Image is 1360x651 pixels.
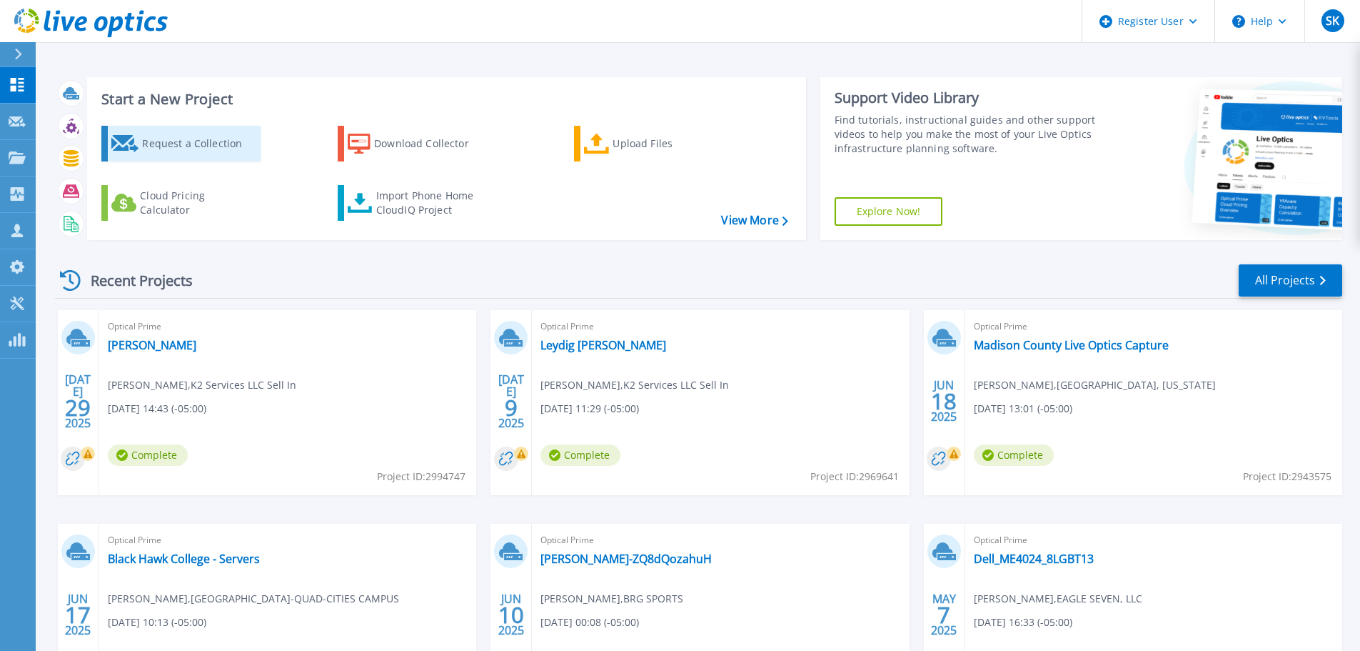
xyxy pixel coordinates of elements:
[540,552,712,566] a: [PERSON_NAME]-ZQ8dQozahuH
[64,589,91,641] div: JUN 2025
[974,532,1334,548] span: Optical Prime
[974,444,1054,466] span: Complete
[574,126,733,161] a: Upload Files
[108,377,296,393] span: [PERSON_NAME] , K2 Services LLC Sell In
[498,589,525,641] div: JUN 2025
[613,129,727,158] div: Upload Files
[810,469,899,484] span: Project ID: 2969641
[835,197,943,226] a: Explore Now!
[101,185,261,221] a: Cloud Pricing Calculator
[540,591,683,607] span: [PERSON_NAME] , BRG SPORTS
[1239,264,1342,297] a: All Projects
[930,375,957,427] div: JUN 2025
[140,189,254,217] div: Cloud Pricing Calculator
[108,444,188,466] span: Complete
[974,401,1072,417] span: [DATE] 13:01 (-05:00)
[142,129,256,158] div: Request a Collection
[108,591,399,607] span: [PERSON_NAME] , [GEOGRAPHIC_DATA]-QUAD-CITIES CAMPUS
[65,609,91,621] span: 17
[374,129,488,158] div: Download Collector
[974,338,1169,352] a: Madison County Live Optics Capture
[55,263,212,298] div: Recent Projects
[64,375,91,427] div: [DATE] 2025
[540,319,900,334] span: Optical Prime
[540,615,639,630] span: [DATE] 00:08 (-05:00)
[835,113,1101,156] div: Find tutorials, instructional guides and other support videos to help you make the most of your L...
[376,189,488,217] div: Import Phone Home CloudIQ Project
[338,126,497,161] a: Download Collector
[721,214,787,227] a: View More
[974,552,1094,566] a: Dell_ME4024_8LGBT13
[108,401,206,417] span: [DATE] 14:43 (-05:00)
[937,609,950,621] span: 7
[101,91,787,107] h3: Start a New Project
[974,377,1216,393] span: [PERSON_NAME] , [GEOGRAPHIC_DATA], [US_STATE]
[540,444,620,466] span: Complete
[505,402,518,414] span: 9
[540,338,666,352] a: Leydig [PERSON_NAME]
[108,552,260,566] a: Black Hawk College - Servers
[540,401,639,417] span: [DATE] 11:29 (-05:00)
[931,395,957,407] span: 18
[498,375,525,427] div: [DATE] 2025
[498,609,524,621] span: 10
[377,469,465,484] span: Project ID: 2994747
[974,591,1142,607] span: [PERSON_NAME] , EAGLE SEVEN, LLC
[1326,15,1339,26] span: SK
[835,89,1101,107] div: Support Video Library
[1243,469,1331,484] span: Project ID: 2943575
[108,532,468,548] span: Optical Prime
[974,319,1334,334] span: Optical Prime
[540,532,900,548] span: Optical Prime
[108,615,206,630] span: [DATE] 10:13 (-05:00)
[930,589,957,641] div: MAY 2025
[974,615,1072,630] span: [DATE] 16:33 (-05:00)
[65,402,91,414] span: 29
[540,377,729,393] span: [PERSON_NAME] , K2 Services LLC Sell In
[101,126,261,161] a: Request a Collection
[108,338,196,352] a: [PERSON_NAME]
[108,319,468,334] span: Optical Prime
